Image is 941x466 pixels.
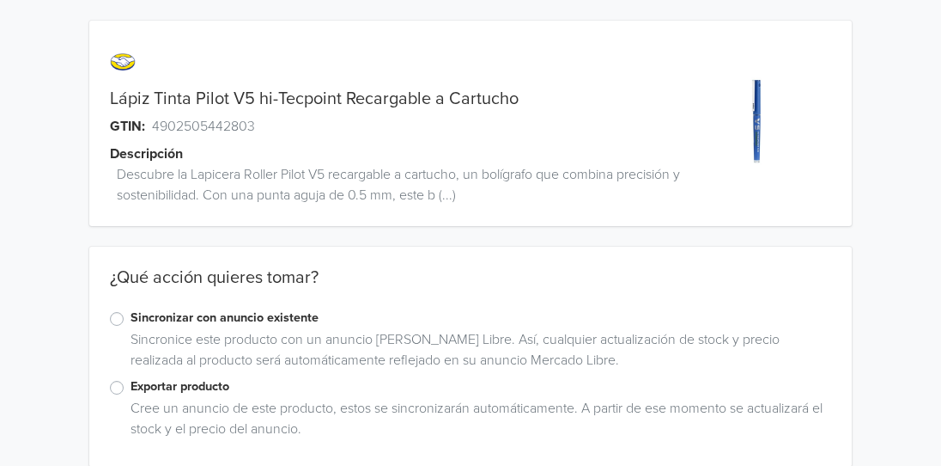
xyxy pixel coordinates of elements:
[89,267,852,309] div: ¿Qué acción quieres tomar?
[131,377,831,396] label: Exportar producto
[692,55,822,185] img: product_image
[124,398,831,446] div: Cree un anuncio de este producto, estos se sincronizarán automáticamente. A partir de ese momento...
[117,164,682,205] span: Descubre la Lapicera Roller Pilot V5 recargable a cartucho, un bolígrafo que combina precisión y ...
[110,89,519,109] a: Lápiz Tinta Pilot V5 hi-Tecpoint Recargable a Cartucho
[110,116,145,137] span: GTIN:
[131,309,831,328] label: Sincronizar con anuncio existente
[152,116,255,137] span: 4902505442803
[124,329,831,377] div: Sincronice este producto con un anuncio [PERSON_NAME] Libre. Así, cualquier actualización de stoc...
[110,144,183,164] span: Descripción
